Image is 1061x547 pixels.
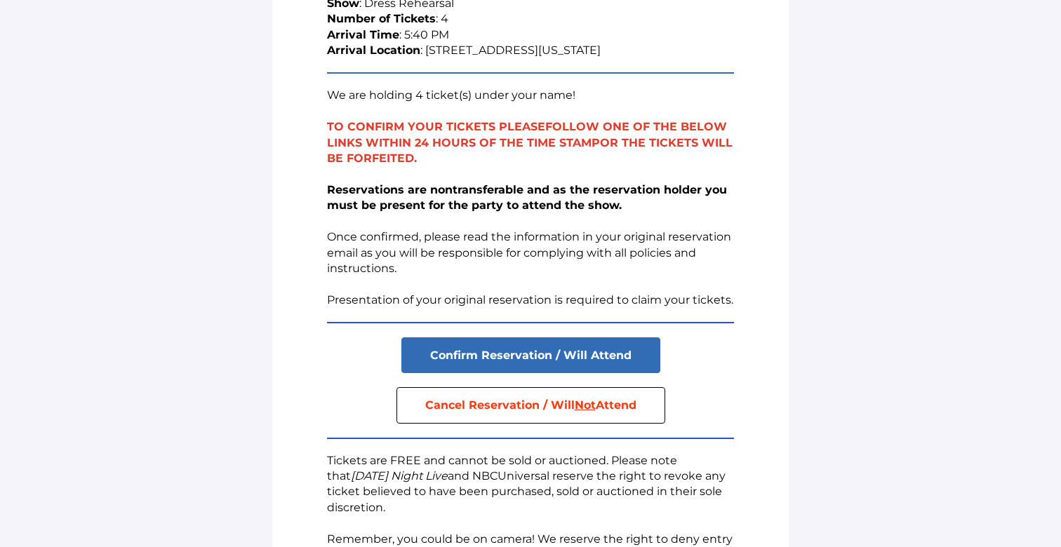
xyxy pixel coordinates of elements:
[327,12,436,25] strong: Number of Tickets
[430,349,632,362] span: Confirm Reservation / Will Attend
[327,322,734,323] table: divider
[327,88,734,103] p: We are holding 4 ticket(s) under your name!
[327,182,734,276] p: Once confirmed, please read the information in your original reservation email as you will be res...
[327,11,734,27] p: : 4
[351,469,448,482] em: [DATE] Night Live
[396,387,665,423] a: Cancel Reservation / WillNotAttend
[327,43,420,57] strong: Arrival Location
[327,453,734,516] p: Tickets are FREE and cannot be sold or auctioned. Please note that and NBCUniversal reserve the r...
[327,292,734,308] p: Presentation of your original reservation is required to claim your tickets.
[327,27,734,43] p: : 5:40 PM
[327,120,727,149] span: FOLLOW ONE OF THE BELOW LINKS WITHIN 24 HOURS OF THE TIME STAMP
[327,438,734,439] table: divider
[327,120,733,165] span: TO CONFIRM YOUR TICKETS PLEASE OR THE TICKETS WILL BE FORFEITED
[414,151,417,165] span: .
[575,398,596,412] span: Not
[425,398,636,412] strong: Cancel Reservation / Will Attend
[327,43,734,58] p: : [STREET_ADDRESS][US_STATE]
[327,72,734,74] table: divider
[327,28,399,41] strong: Arrival Time
[327,183,727,212] strong: Reservations are nontransferable and as the reservation holder you must be present for the party ...
[401,337,660,373] a: Confirm Reservation / Will Attend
